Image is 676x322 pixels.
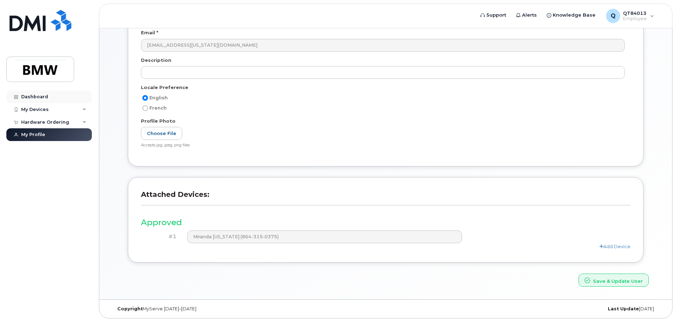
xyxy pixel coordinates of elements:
[149,105,167,111] span: French
[486,12,506,19] span: Support
[542,8,600,22] a: Knowledge Base
[141,127,182,140] label: Choose File
[623,10,647,16] span: QT84013
[141,84,188,91] label: Locale Preference
[477,306,659,312] div: [DATE]
[579,274,649,287] button: Save & Update User
[142,105,148,111] input: French
[553,12,595,19] span: Knowledge Base
[623,16,647,22] span: Employee
[511,8,542,22] a: Alerts
[475,8,511,22] a: Support
[142,95,148,101] input: English
[112,306,295,312] div: MyServe [DATE]–[DATE]
[645,291,671,317] iframe: Messenger Launcher
[141,143,625,148] div: Accepts jpg, jpeg, png files
[141,218,630,227] h3: Approved
[141,118,176,124] label: Profile Photo
[611,12,616,20] span: Q
[601,9,659,23] div: QT84013
[522,12,537,19] span: Alerts
[141,57,171,64] label: Description
[608,306,639,311] strong: Last Update
[599,244,630,249] a: Add Device
[141,190,630,205] h3: Attached Devices:
[146,234,177,240] h4: #1
[117,306,143,311] strong: Copyright
[149,95,168,100] span: English
[141,29,158,36] label: Email *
